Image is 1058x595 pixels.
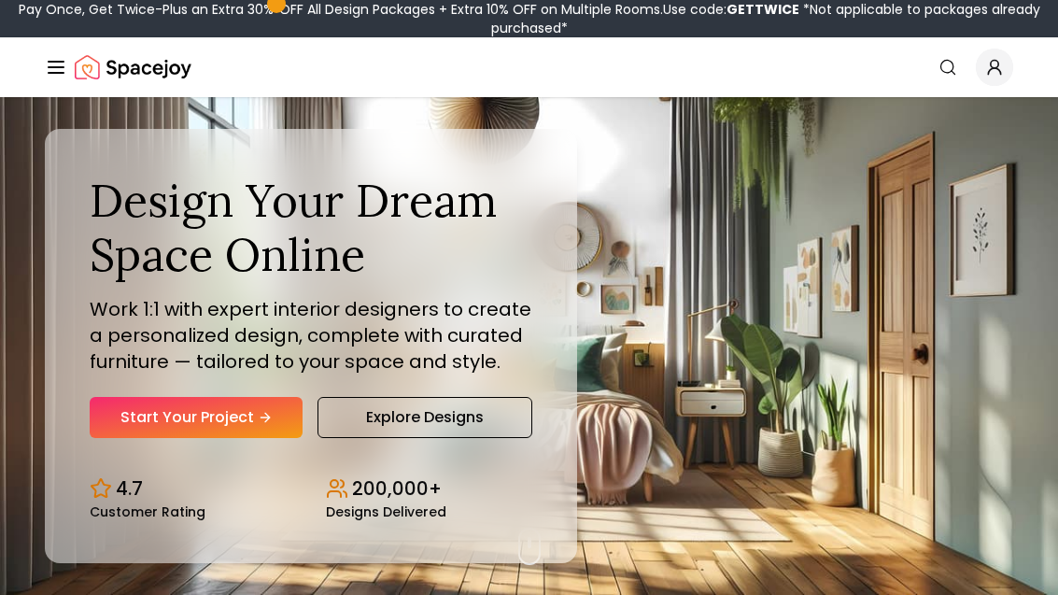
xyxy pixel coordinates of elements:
[90,505,205,518] small: Customer Rating
[90,460,532,518] div: Design stats
[90,296,532,375] p: Work 1:1 with expert interior designers to create a personalized design, complete with curated fu...
[45,37,1013,97] nav: Global
[90,174,532,281] h1: Design Your Dream Space Online
[75,49,191,86] img: Spacejoy Logo
[352,475,442,502] p: 200,000+
[317,397,532,438] a: Explore Designs
[326,505,446,518] small: Designs Delivered
[116,475,143,502] p: 4.7
[90,397,303,438] a: Start Your Project
[75,49,191,86] a: Spacejoy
